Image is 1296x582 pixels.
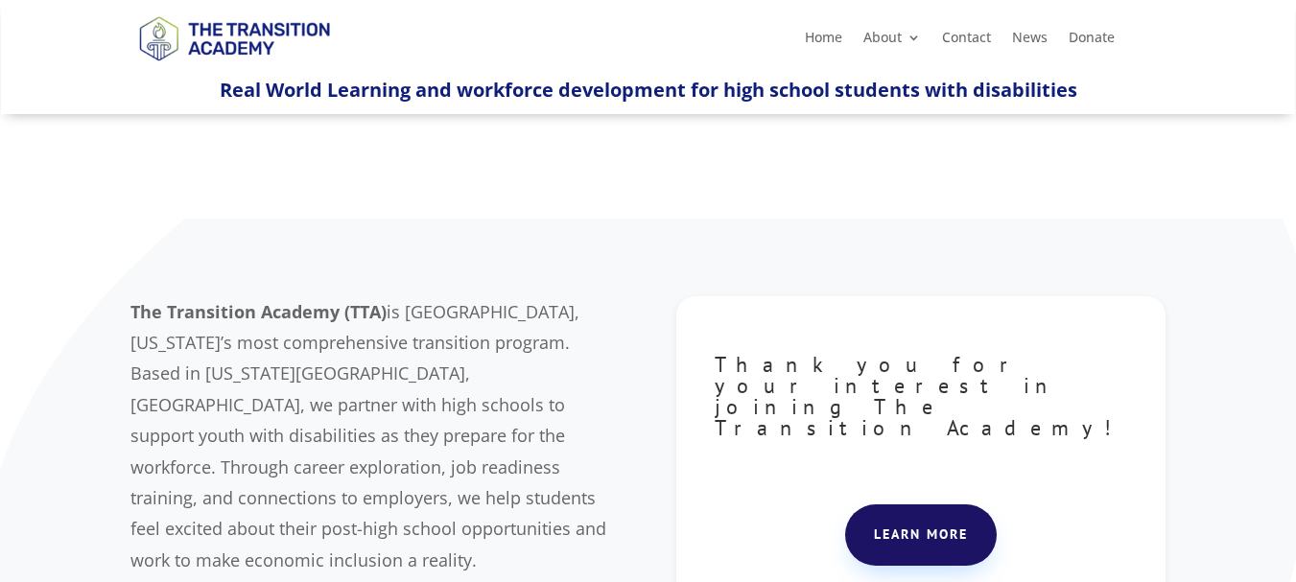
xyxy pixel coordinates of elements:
a: Donate [1069,31,1115,52]
span: is [GEOGRAPHIC_DATA], [US_STATE]’s most comprehensive transition program. Based in [US_STATE][GEO... [130,300,606,571]
a: Learn more [845,504,997,566]
a: News [1012,31,1048,52]
span: Real World Learning and workforce development for high school students with disabilities [220,77,1077,103]
b: The Transition Academy (TTA) [130,300,387,323]
a: Home [805,31,842,52]
a: Logo-Noticias [130,58,338,76]
a: Contact [942,31,991,52]
a: About [863,31,921,52]
img: TTA Brand_TTA Primary Logo_Horizontal_Light BG [130,4,338,72]
span: Thank you for your interest in joining The Transition Academy! [715,351,1125,441]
